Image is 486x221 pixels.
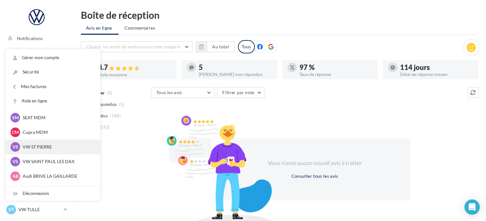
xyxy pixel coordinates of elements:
span: (188) [110,113,121,118]
div: Vous n'avez aucun nouvel avis à traiter [260,159,369,167]
button: Choisir un point de vente ou un code magasin [81,41,192,52]
div: 5 [199,64,272,71]
p: VW TULLE [18,206,61,213]
div: Délai de réponse moyen [400,72,473,77]
div: Tous [238,40,255,53]
div: Taux de réponse [299,72,373,77]
a: Calendrier [4,143,69,156]
div: 4.7 [98,64,171,71]
a: Sécurité [5,65,100,79]
button: Au total [207,41,234,52]
p: VW SAINT PAUL LES DAX [23,158,93,165]
div: 114 jours [400,64,473,71]
span: Non répondus [87,101,117,107]
span: Choisir un point de vente ou un code magasin [86,44,181,49]
span: AB [12,173,18,179]
button: Tous les avis [151,87,215,98]
button: Consulter tous les avis [289,172,340,180]
a: Aide en ligne [5,94,100,108]
a: Boîte de réception [4,63,69,77]
span: Commentaires [125,25,155,31]
span: (5) [119,102,125,107]
a: Contacts [4,111,69,125]
a: Médiathèque [4,127,69,141]
div: [PERSON_NAME] non répondus [199,72,272,77]
button: Filtrer par note [217,87,265,98]
button: Au total [196,41,234,52]
div: Déconnexion [5,186,100,201]
p: Audi BRIVE LA GAILLARDE [23,173,93,179]
button: Notifications [4,32,67,45]
a: Gérer mon compte [5,51,100,65]
p: SEAT MDM [23,114,93,121]
span: (193) [99,125,110,130]
p: Cupra MDM [23,129,93,135]
span: VS [12,144,18,150]
span: CM [12,129,19,135]
span: VT [8,206,14,213]
span: SM [12,114,19,121]
span: Notifications [17,36,43,41]
span: Tous les avis [156,90,182,95]
span: VS [12,158,18,165]
a: Opérations [4,48,69,61]
div: Boîte de réception [81,10,478,20]
a: Campagnes DataOnDemand [4,180,69,199]
div: Open Intercom Messenger [464,199,480,215]
a: Mes factures [5,79,100,94]
a: VT VW TULLE [5,204,68,216]
div: 97 % [299,64,373,71]
div: Note moyenne [98,73,171,77]
a: Campagnes [4,96,69,109]
a: PLV et print personnalisable [4,159,69,177]
a: Visibilité en ligne [4,80,69,93]
p: VW ST PIERRE [23,144,93,150]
